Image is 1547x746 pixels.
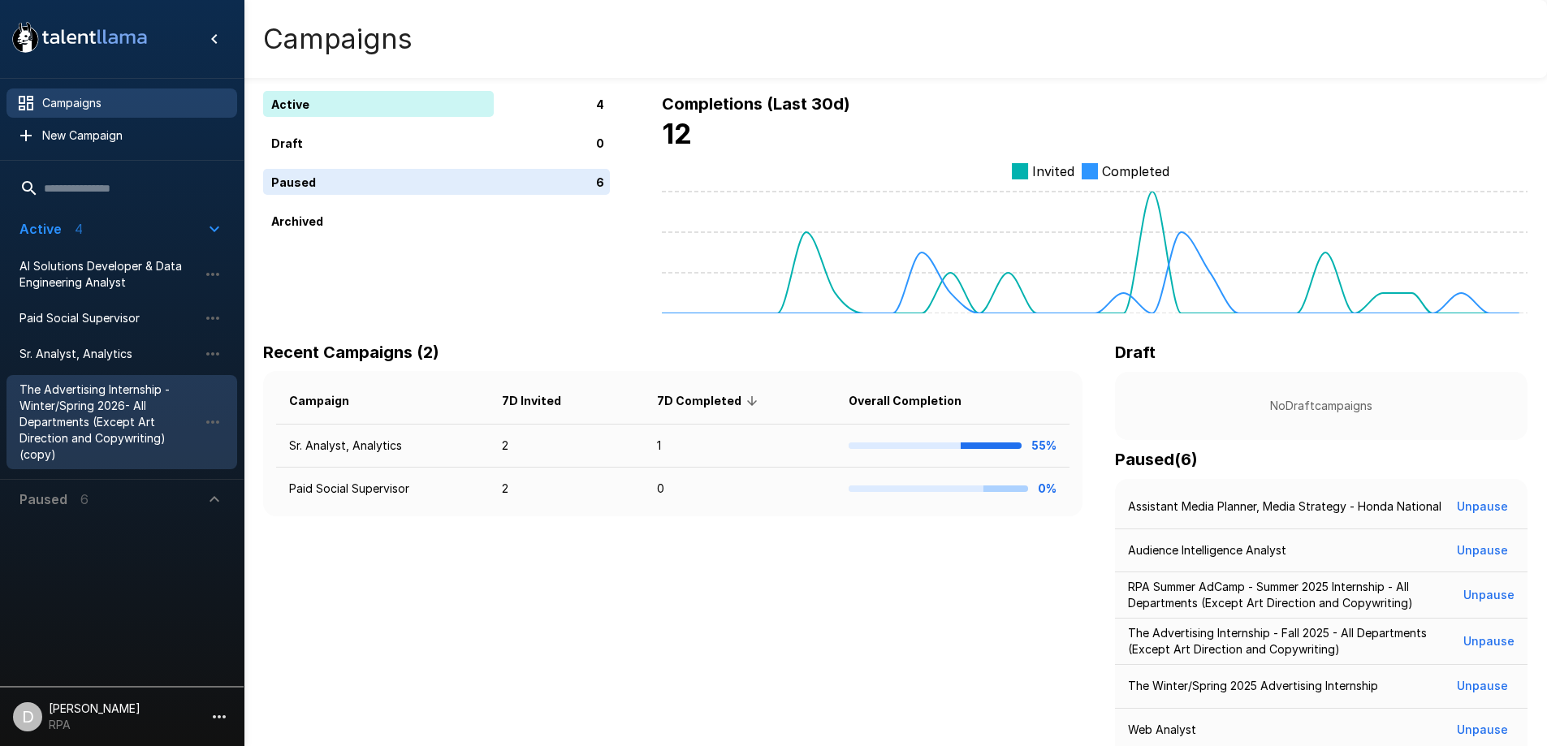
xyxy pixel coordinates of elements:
[502,391,582,411] span: 7D Invited
[657,391,763,411] span: 7D Completed
[1450,715,1515,745] button: Unpause
[596,135,604,152] p: 0
[1450,492,1515,522] button: Unpause
[1463,580,1515,610] button: Unpause
[489,425,644,468] td: 2
[644,468,836,511] td: 0
[1128,625,1463,658] p: The Advertising Internship - Fall 2025 - All Departments (Except Art Direction and Copywriting)
[263,343,439,362] b: Recent Campaigns (2)
[263,22,413,56] h4: Campaigns
[1450,671,1515,701] button: Unpause
[276,468,489,511] td: Paid Social Supervisor
[289,391,370,411] span: Campaign
[849,391,983,411] span: Overall Completion
[1038,481,1057,495] b: 0%
[1031,438,1057,452] b: 55%
[1128,678,1378,694] p: The Winter/Spring 2025 Advertising Internship
[1450,536,1515,566] button: Unpause
[1115,450,1198,469] b: Paused ( 6 )
[1128,498,1441,515] p: Assistant Media Planner, Media Strategy - Honda National
[1128,579,1463,611] p: RPA Summer AdCamp - Summer 2025 Internship - All Departments (Except Art Direction and Copywriting)
[644,425,836,468] td: 1
[1115,343,1156,362] b: Draft
[1141,398,1502,414] p: No Draft campaigns
[489,468,644,511] td: 2
[596,96,604,113] p: 4
[1128,722,1196,738] p: Web Analyst
[662,117,692,150] b: 12
[1128,542,1286,558] p: Audience Intelligence Analyst
[276,425,489,468] td: Sr. Analyst, Analytics
[1463,627,1515,657] button: Unpause
[596,174,604,191] p: 6
[662,94,850,114] b: Completions (Last 30d)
